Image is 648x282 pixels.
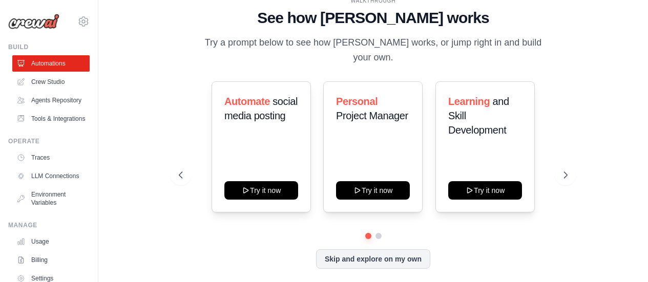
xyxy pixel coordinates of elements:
[8,221,90,229] div: Manage
[12,55,90,72] a: Automations
[336,96,378,107] span: Personal
[12,233,90,250] a: Usage
[224,181,298,200] button: Try it now
[8,14,59,29] img: Logo
[12,252,90,268] a: Billing
[448,181,522,200] button: Try it now
[224,96,298,121] span: social media posting
[201,35,546,66] p: Try a prompt below to see how [PERSON_NAME] works, or jump right in and build your own.
[12,74,90,90] a: Crew Studio
[12,92,90,109] a: Agents Repository
[336,110,408,121] span: Project Manager
[448,96,509,136] span: and Skill Development
[316,249,430,269] button: Skip and explore on my own
[12,111,90,127] a: Tools & Integrations
[12,168,90,184] a: LLM Connections
[224,96,270,107] span: Automate
[12,149,90,166] a: Traces
[336,181,410,200] button: Try it now
[12,186,90,211] a: Environment Variables
[179,9,568,27] h1: See how [PERSON_NAME] works
[8,137,90,145] div: Operate
[448,96,490,107] span: Learning
[8,43,90,51] div: Build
